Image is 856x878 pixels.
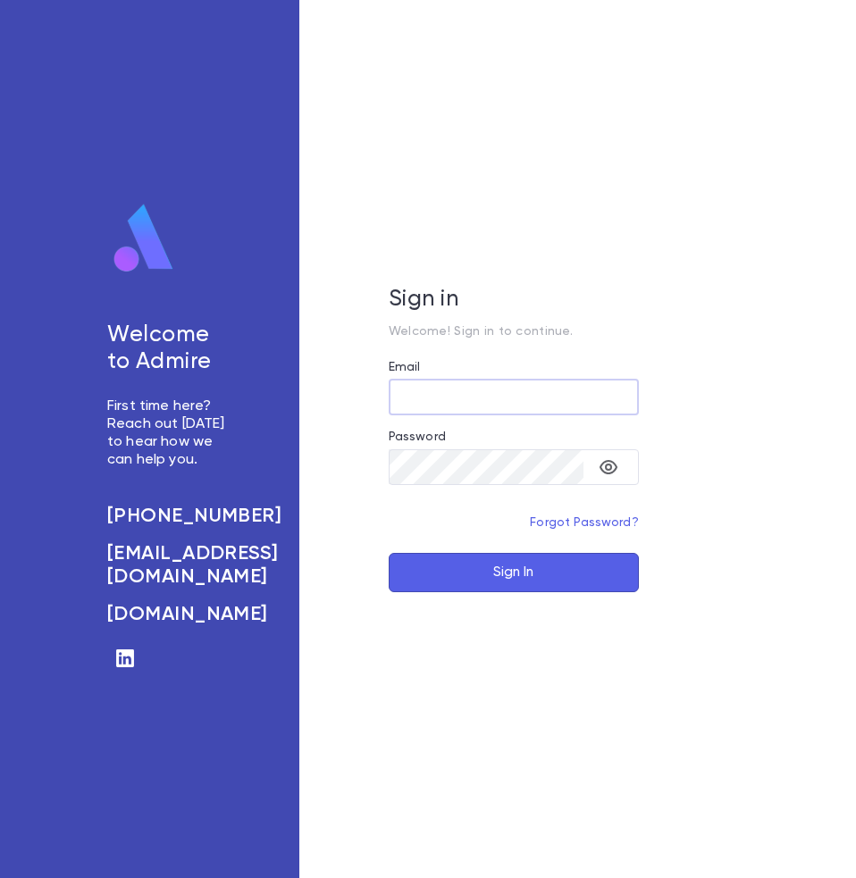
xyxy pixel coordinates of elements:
a: [PHONE_NUMBER] [107,505,228,528]
img: logo [107,203,180,274]
p: Welcome! Sign in to continue. [389,324,639,339]
label: Email [389,360,421,374]
label: Password [389,430,446,444]
a: [DOMAIN_NAME] [107,603,228,626]
a: Forgot Password? [530,516,639,529]
button: toggle password visibility [591,449,626,485]
p: First time here? Reach out [DATE] to hear how we can help you. [107,397,228,469]
a: [EMAIL_ADDRESS][DOMAIN_NAME] [107,542,228,589]
h5: Sign in [389,287,639,314]
button: Sign In [389,553,639,592]
h5: Welcome to Admire [107,322,228,376]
